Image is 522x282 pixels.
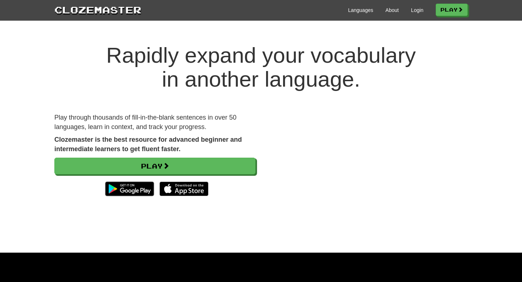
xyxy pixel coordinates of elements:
a: Languages [348,7,373,14]
a: Play [436,4,468,16]
a: Play [54,158,256,174]
a: About [385,7,399,14]
a: Clozemaster [54,3,141,16]
strong: Clozemaster is the best resource for advanced beginner and intermediate learners to get fluent fa... [54,136,242,153]
a: Login [411,7,423,14]
img: Download_on_the_App_Store_Badge_US-UK_135x40-25178aeef6eb6b83b96f5f2d004eda3bffbb37122de64afbaef7... [159,182,208,196]
p: Play through thousands of fill-in-the-blank sentences in over 50 languages, learn in context, and... [54,113,256,132]
img: Get it on Google Play [101,178,158,200]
